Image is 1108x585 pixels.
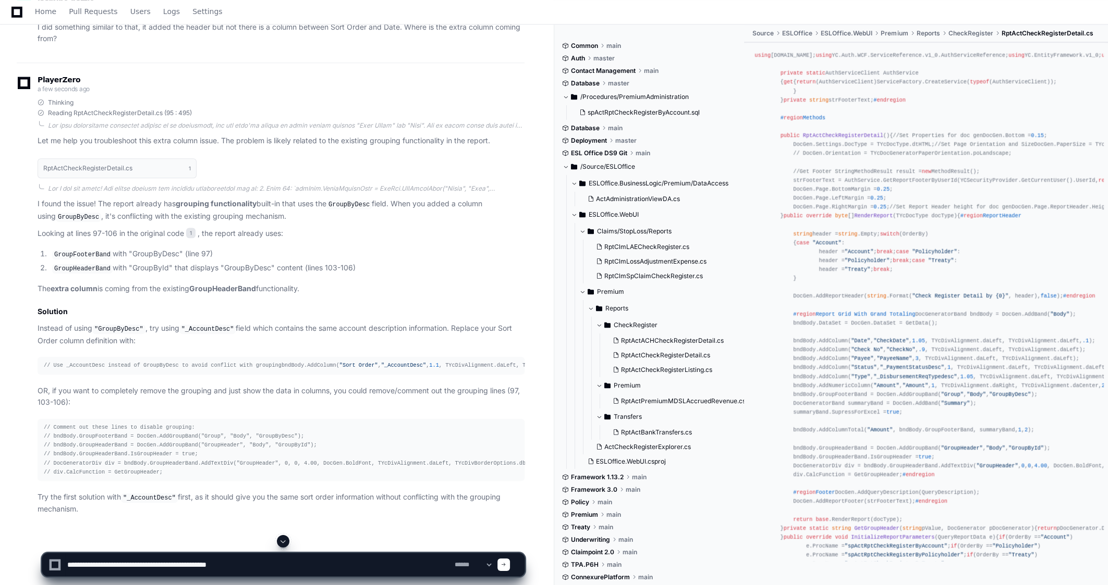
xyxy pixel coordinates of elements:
[52,264,113,273] code: GroupHeaderBand
[1041,293,1057,299] span: false
[893,257,909,264] span: break
[976,463,1018,469] span: "GroupHeader"
[571,54,585,63] span: Auth
[782,29,812,38] span: ESLOffice
[571,206,745,223] button: ESLOffice.WebUI
[571,79,600,88] span: Database
[880,364,944,370] span: "_PaymentStatusDesc"
[851,364,876,370] span: "Status"
[1008,445,1044,451] span: "GroupById"
[596,195,680,203] span: ActAdministrationViewDA.cs
[912,248,957,255] span: "Policyholder"
[1066,293,1095,299] span: endregion
[845,248,873,255] span: "Account"
[851,374,870,380] span: "Type"
[186,228,196,238] span: 1
[575,105,730,120] button: spActRptCheckRegisterByAccount.sql
[596,302,602,315] svg: Directory
[796,79,815,85] span: return
[964,213,983,219] span: region
[596,408,752,425] button: Transfers
[44,451,198,457] span: // bndBody.GroupHeaderBand.IsGroupHeader = true;
[608,394,746,408] button: RptActPremiumMDSLAccruedRevenue.cs
[621,366,712,374] span: RptActCheckRegisterListing.cs
[44,362,282,368] span: // Use _AccountDesc instead of GroupByDesc to avoid conflict with grouping
[793,311,915,317] span: # Report Grid With Grand Totaling
[579,283,752,300] button: Premium
[571,67,636,75] span: Contact Management
[784,213,957,219] span: [] ( )
[796,240,809,246] span: case
[873,266,890,272] span: break
[796,311,815,317] span: region
[44,469,163,475] span: // div.CalcFunction = GetGroupHeader;
[1008,52,1025,58] span: using
[880,231,899,237] span: switch
[621,397,746,405] span: RptActPremiumMDSLAccruedRevenue.cs
[604,379,611,392] svg: Directory
[579,223,752,240] button: Claims/StopLoss/Reports
[49,262,525,275] li: with "GroupById" that displays "GroupByDesc" content (lines 103-106)
[896,248,909,255] span: case
[876,355,912,362] span: "PayeeName"
[1102,382,1105,389] span: 2
[948,29,993,38] span: CheckRegister
[571,136,607,145] span: Deployment
[571,160,577,173] svg: Directory
[781,115,825,121] span: # Methods
[596,317,752,333] button: CheckRegister
[1018,427,1021,433] span: 1
[608,425,746,440] button: RptActBankTransfers.cs
[781,132,890,139] span: ()
[588,225,594,238] svg: Directory
[867,427,893,433] span: "Amount"
[896,213,954,219] span: TYcDocType docType
[563,158,737,175] button: /Source/ESLOffice
[604,319,611,331] svg: Directory
[614,381,641,390] span: Premium
[593,54,615,63] span: master
[784,115,803,121] span: region
[781,70,803,76] span: private
[604,272,703,280] span: RptClmSpClaimCheckRegister.cs
[38,322,525,346] p: Instead of using , try using field which contains the same account description information. Repla...
[845,266,870,272] span: "Treaty"
[44,361,518,370] div: bndBody.AddColumn( , , , TYcDivAlignment.daLeft, TYcDivAlignment.daLeft);
[915,498,947,504] span: #
[44,442,317,448] span: // bndBody.GroupHeaderBand = DocGen.AddGroupBand("GroupHeader", "Body", "GroupById");
[912,338,925,344] span: 1.05
[189,164,191,172] span: 1
[596,377,752,394] button: Premium
[1063,293,1095,299] span: #
[873,382,899,389] span: "Amount"
[806,534,832,540] span: override
[1041,534,1069,540] span: "Account"
[632,473,647,481] span: main
[854,525,899,531] span: GetGroupHeader
[851,346,883,353] span: "Check No"
[1038,525,1057,531] span: return
[571,175,745,192] button: ESLOffice.BusinessLogic/Premium/DataAccess
[941,400,970,406] span: "Summary"
[588,108,700,117] span: spActRptCheckRegisterByAccount.sql
[999,534,1005,540] span: if
[121,493,178,503] code: "_AccountDesc"
[38,228,525,240] p: Looking at lines 97-106 in the original code , the report already uses:
[796,489,815,495] span: region
[1082,338,1089,344] span: .1
[876,248,893,255] span: break
[916,29,940,38] span: Reports
[821,29,872,38] span: ESLOffice.WebUI
[793,231,812,237] span: string
[873,374,957,380] span: "_DisbursementReqTypedesc"
[919,454,932,460] span: true
[614,321,658,329] span: CheckRegister
[608,363,746,377] button: RptActCheckRegisterListing.cs
[38,283,525,295] p: The is coming from the existing functionality.
[806,213,832,219] span: override
[873,97,906,103] span: #
[1025,427,1028,433] span: 2
[176,199,257,208] strong: grouping functionality
[941,391,964,397] span: "Group"
[38,491,525,515] p: Try the first solution with first, as it should give you the same sort order information without ...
